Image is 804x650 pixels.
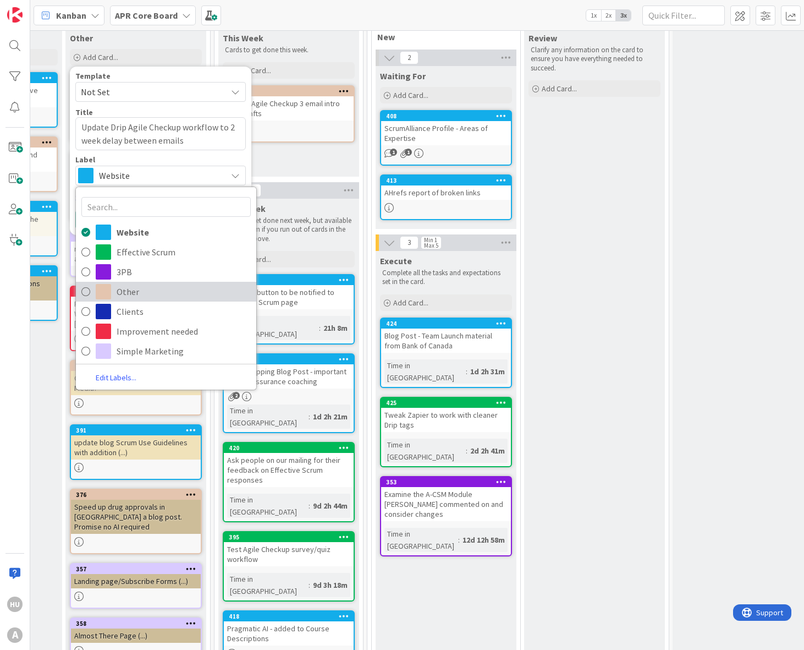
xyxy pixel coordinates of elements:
[71,500,201,534] div: Speed up drug approvals in [GEOGRAPHIC_DATA] a blog post. Promise no AI required
[117,323,251,340] span: Improvement needed
[381,176,511,185] div: 413
[224,443,354,487] div: 420Ask people on our mailing for their feedback on Effective Scrum responses
[381,477,511,521] div: 353Examine the A-CSM Module [PERSON_NAME] commented on and consider changes
[384,439,466,463] div: Time in [GEOGRAPHIC_DATA]
[117,244,251,260] span: Effective Scrum
[310,500,350,512] div: 9d 2h 44m
[117,224,251,241] span: Website
[381,398,511,408] div: 425
[81,85,218,99] span: Not Set
[381,121,511,145] div: ScrumAlliance Profile - Areas of Expertise
[71,361,201,371] div: 403
[225,216,353,243] p: Cards to get done next week, but available to pull from if you run out of cards in the column above.
[71,619,201,643] div: 358Almost There Page (...)
[71,371,201,395] div: Copyright safe Meme's for Social Media?
[586,10,601,21] span: 1x
[224,86,354,121] div: 432review Agile Checkup 3 email intro text drafts
[71,629,201,643] div: Almost There Page (...)
[224,96,354,121] div: review Agile Checkup 3 email intro text drafts
[467,445,508,457] div: 2d 2h 41m
[601,10,616,21] span: 2x
[71,287,201,331] div: 400Find an collaborative method for Writing in general ([PERSON_NAME]: [PERSON_NAME])
[381,477,511,487] div: 353
[71,490,201,534] div: 376Speed up drug approvals in [GEOGRAPHIC_DATA] a blog post. Promise no AI required
[71,435,201,460] div: update blog Scrum Use Guidelines with addition (...)
[71,490,201,500] div: 376
[400,51,418,64] span: 2
[224,611,354,621] div: 418
[377,31,506,42] span: New
[76,620,201,627] div: 358
[71,564,201,574] div: 357
[71,242,201,266] div: revisit improvements to mailing list and decide what to change and when
[117,264,251,280] span: 3PB
[225,46,353,54] p: Cards to get done this week.
[76,321,256,341] a: Improvement needed
[71,297,201,331] div: Find an collaborative method for Writing in general ([PERSON_NAME]: [PERSON_NAME])
[7,597,23,612] div: HU
[466,445,467,457] span: :
[380,70,426,81] span: Waiting For
[458,534,460,546] span: :
[528,32,557,43] span: Review
[81,197,251,217] input: Search...
[616,10,631,21] span: 3x
[76,262,256,282] a: 3PB
[75,72,111,80] span: Template
[224,124,354,138] div: ML
[243,184,261,197] span: 8
[229,356,354,363] div: 427
[381,111,511,121] div: 408
[229,276,354,284] div: 429
[309,500,310,512] span: :
[467,365,508,378] div: 1d 2h 31m
[229,88,354,95] div: 432
[71,619,201,629] div: 358
[224,453,354,487] div: Ask people on our mailing for their feedback on Effective Scrum responses
[76,491,201,499] div: 376
[386,112,511,120] div: 408
[115,10,178,21] b: APR Core Board
[70,32,93,43] span: Other
[233,392,240,399] span: 2
[381,398,511,432] div: 425Tweak Zapier to work with cleaner Drip tags
[75,117,246,150] textarea: Update Drip Agile Checkup workflow to 2 week delay between emails
[531,46,658,73] p: Clarify any information on the card to ensure you have everything needed to succeed.
[71,574,201,588] div: Landing page/Subscribe Forms (...)
[319,322,321,334] span: :
[386,320,511,327] div: 424
[229,613,354,620] div: 418
[71,287,201,297] div: 400
[76,302,256,321] a: Clients
[381,111,511,145] div: 408ScrumAlliance Profile - Areas of Expertise
[309,411,310,423] span: :
[224,86,354,96] div: 432
[224,364,354,389] div: Story Mapping Blog Post - important for ZenAssurance coaching
[71,564,201,588] div: 357Landing page/Subscribe Forms (...)
[227,573,309,597] div: Time in [GEOGRAPHIC_DATA]
[71,232,201,266] div: 373revisit improvements to mailing list and decide what to change and when
[99,168,221,183] span: Website
[380,255,412,266] span: Execute
[642,6,725,25] input: Quick Filter...
[405,149,412,156] span: 1
[224,275,354,309] div: 429Add Drip button to be notified to Effective Scrum page
[227,405,309,429] div: Time in [GEOGRAPHIC_DATA]
[381,319,511,329] div: 424
[224,275,354,285] div: 429
[56,9,86,22] span: Kanban
[393,90,428,100] span: Add Card...
[71,425,201,435] div: 391
[76,565,201,573] div: 357
[393,298,428,308] span: Add Card...
[223,32,263,43] span: This Week
[460,534,508,546] div: 12d 12h 58m
[309,579,310,591] span: :
[224,354,354,389] div: 427Story Mapping Blog Post - important for ZenAssurance coaching
[71,232,201,242] div: 373
[227,316,319,340] div: Time in [GEOGRAPHIC_DATA]
[224,443,354,453] div: 420
[224,611,354,646] div: 418Pragmatic AI - added to Course Descriptions
[321,322,350,334] div: 21h 8m
[542,84,577,94] span: Add Card...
